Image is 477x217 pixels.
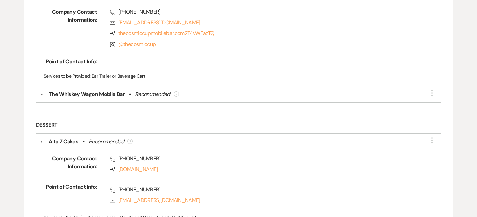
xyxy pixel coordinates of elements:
[129,90,131,98] b: •
[110,165,418,173] a: [DOMAIN_NAME]
[110,155,418,163] span: [PHONE_NUMBER]
[44,8,97,51] span: Company Contact Information:
[118,41,156,48] a: @thecosmiccup
[38,93,46,96] button: ▼
[110,19,418,27] a: [EMAIL_ADDRESS][DOMAIN_NAME]
[49,90,125,98] div: The Whiskey Wagon Mobile Bar
[89,138,124,146] div: Recommended
[36,117,441,134] h6: Dessert
[44,183,97,207] span: Point of Contact Info:
[44,73,91,79] span: Services to be Provided:
[174,91,179,97] div: ?
[83,138,84,146] b: •
[135,90,170,98] div: Recommended
[40,138,43,146] button: ▼
[110,8,418,16] span: [PHONE_NUMBER]
[127,139,133,144] div: ?
[49,138,78,146] div: A to Z Cakes
[110,196,418,204] a: [EMAIL_ADDRESS][DOMAIN_NAME]
[44,72,433,80] p: Bar Trailer or Beverage Cart
[44,58,97,66] span: Point of Contact Info:
[110,29,418,38] a: thecosmiccupmobilebar.com2T4vWEazTQ
[110,186,418,194] span: [PHONE_NUMBER]
[44,155,97,176] span: Company Contact Information:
